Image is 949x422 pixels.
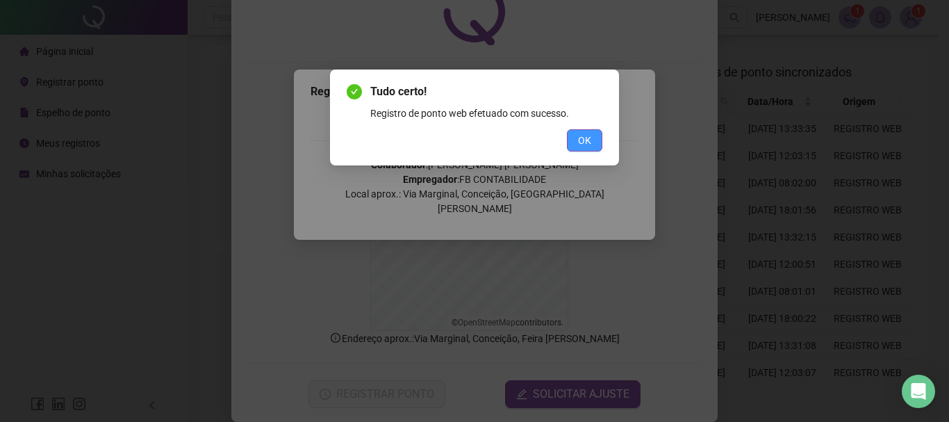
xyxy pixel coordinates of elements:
span: Tudo certo! [370,83,602,100]
div: Open Intercom Messenger [902,375,935,408]
button: OK [567,129,602,152]
span: OK [578,133,591,148]
span: check-circle [347,84,362,99]
div: Registro de ponto web efetuado com sucesso. [370,106,602,121]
